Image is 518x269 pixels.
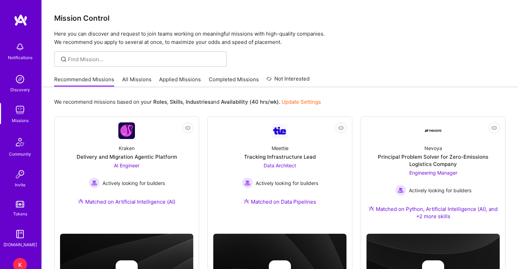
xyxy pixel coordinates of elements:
a: Company LogoMeettieTracking Infrastructure LeadData Architect Actively looking for buildersActive... [213,122,346,214]
img: Community [12,134,28,150]
span: Actively looking for builders [102,179,165,187]
img: Ateam Purple Icon [244,198,249,204]
a: All Missions [122,76,152,87]
img: Actively looking for builders [242,177,253,188]
p: We recommend missions based on your , , and . [54,98,321,105]
div: Kraken [119,145,135,152]
a: Company LogoNevoyaPrincipal Problem Solver for Zero-Emissions Logistics CompanyEngineering Manage... [366,122,500,228]
a: Applied Missions [159,76,201,87]
div: Notifications [8,54,32,61]
a: Recommended Missions [54,76,114,87]
img: Ateam Purple Icon [369,206,374,211]
img: Invite [13,167,27,181]
div: Matched on Data Pipelines [244,198,316,205]
a: Not Interested [266,75,310,87]
div: Principal Problem Solver for Zero-Emissions Logistics Company [366,153,500,168]
b: Availability (40 hrs/wk) [221,99,279,105]
span: Engineering Manager [409,170,457,176]
span: Data Architect [264,163,296,168]
div: [DOMAIN_NAME] [3,241,37,248]
img: Actively looking for builders [395,185,406,196]
div: Community [9,150,31,158]
div: Delivery and Migration Agentic Platform [77,153,177,160]
div: Matched on Python, Artificial Intelligence (AI), and +2 more skills [366,205,500,220]
a: Company LogoKrakenDelivery and Migration Agentic PlatformAI Engineer Actively looking for builder... [60,122,193,214]
span: AI Engineer [114,163,139,168]
img: guide book [13,227,27,241]
img: tokens [16,201,24,207]
i: icon SearchGrey [60,55,68,63]
div: Tokens [13,210,27,217]
div: Invite [15,181,26,188]
img: Ateam Purple Icon [78,198,84,204]
a: Update Settings [282,99,321,105]
b: Skills [170,99,183,105]
i: icon EyeClosed [185,125,190,131]
img: Actively looking for builders [89,177,100,188]
img: Company Logo [118,122,135,139]
div: Nevoya [424,145,442,152]
div: Discovery [10,86,30,93]
div: Matched on Artificial Intelligence (AI) [78,198,175,205]
div: Meettie [272,145,289,152]
i: icon EyeClosed [491,125,497,131]
b: Industries [186,99,211,105]
b: Roles [153,99,167,105]
i: icon EyeClosed [338,125,344,131]
img: Company Logo [425,129,441,132]
img: Company Logo [272,123,288,138]
input: Find Mission... [68,56,222,63]
img: bell [13,40,27,54]
h3: Mission Control [54,14,506,22]
div: Tracking Infrastructure Lead [244,153,316,160]
div: Missions [12,117,29,124]
span: Actively looking for builders [256,179,318,187]
a: Completed Missions [209,76,259,87]
img: logo [14,14,28,26]
span: Actively looking for builders [409,187,471,194]
img: discovery [13,72,27,86]
img: teamwork [13,103,27,117]
p: Here you can discover and request to join teams working on meaningful missions with high-quality ... [54,30,506,46]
